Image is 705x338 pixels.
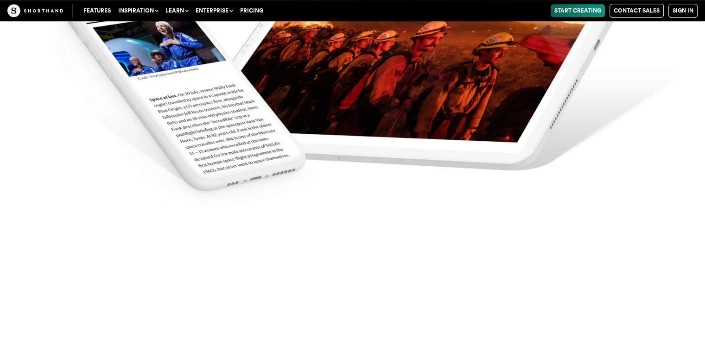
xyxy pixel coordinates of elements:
a: Start Creating [551,4,605,17]
img: The Craft [7,4,63,17]
a: Pricing [236,4,267,17]
button: Learn [162,4,192,17]
a: Contact Sales [610,4,664,18]
a: Sign in [668,4,698,18]
a: Features [80,4,114,17]
button: Enterprise [192,4,236,17]
button: Inspiration [114,4,162,17]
